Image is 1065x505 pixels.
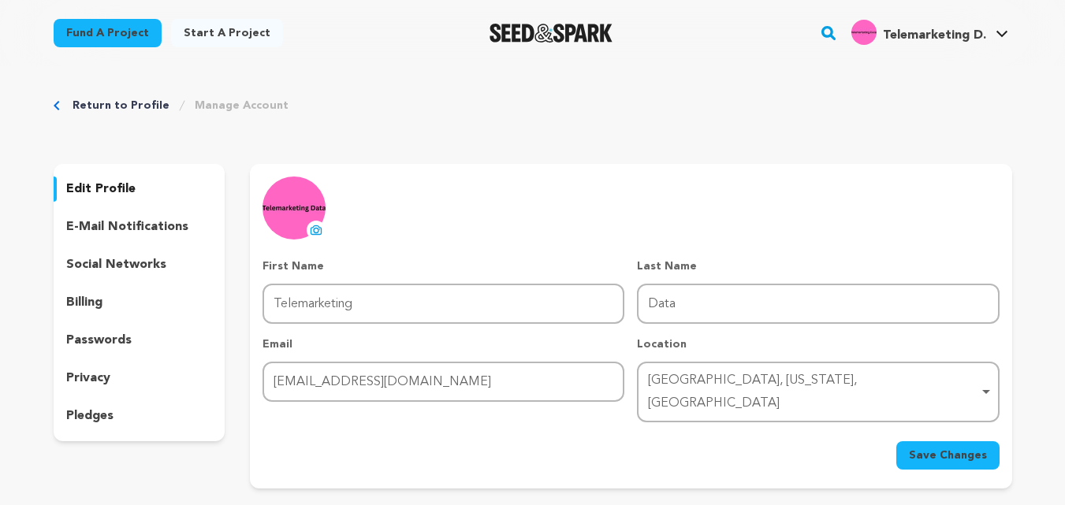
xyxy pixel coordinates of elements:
button: passwords [54,328,225,353]
p: Last Name [637,258,999,274]
input: Last Name [637,284,999,324]
a: Manage Account [195,98,289,113]
span: Save Changes [909,447,987,463]
a: Return to Profile [73,98,169,113]
div: [GEOGRAPHIC_DATA], [US_STATE], [GEOGRAPHIC_DATA] [648,369,978,415]
input: First Name [263,284,624,324]
div: Breadcrumb [54,98,1012,113]
p: passwords [66,331,132,350]
button: privacy [54,366,225,391]
button: social networks [54,252,225,277]
a: Seed&Spark Homepage [490,24,613,43]
span: Telemarketing D. [883,29,986,42]
p: edit profile [66,180,136,199]
img: 26295df5a8a8eec1.jpg [851,20,877,45]
p: privacy [66,369,110,388]
input: Email [263,362,624,402]
p: pledges [66,407,114,425]
div: Telemarketing D.'s Profile [851,20,986,45]
p: First Name [263,258,624,274]
img: Seed&Spark Logo Dark Mode [490,24,613,43]
button: Save Changes [896,441,1000,470]
p: e-mail notifications [66,217,188,236]
p: Email [263,336,624,352]
button: pledges [54,403,225,429]
span: Telemarketing D.'s Profile [848,17,1011,50]
p: social networks [66,255,166,274]
button: billing [54,290,225,315]
a: Telemarketing D.'s Profile [848,17,1011,45]
button: edit profile [54,176,225,202]
button: e-mail notifications [54,214,225,240]
a: Start a project [171,19,283,47]
a: Fund a project [54,19,162,47]
p: billing [66,293,102,312]
p: Location [637,336,999,352]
